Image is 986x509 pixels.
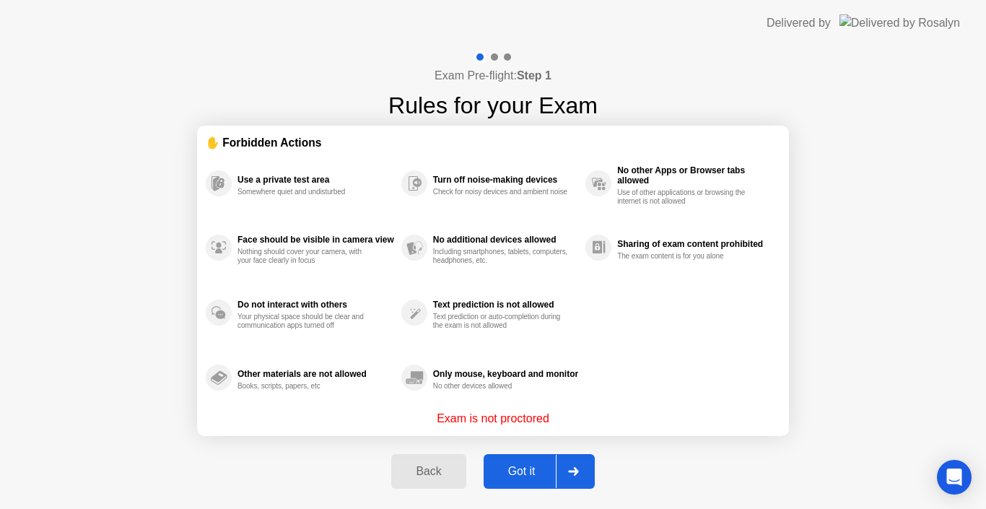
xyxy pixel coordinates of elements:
[237,382,374,391] div: Books, scripts, papers, etc
[396,465,461,478] div: Back
[391,454,466,489] button: Back
[484,454,595,489] button: Got it
[839,14,960,31] img: Delivered by Rosalyn
[435,67,551,84] h4: Exam Pre-flight:
[388,88,598,123] h1: Rules for your Exam
[617,239,773,249] div: Sharing of exam content prohibited
[488,465,556,478] div: Got it
[433,175,578,185] div: Turn off noise-making devices
[437,410,549,427] p: Exam is not proctored
[237,313,374,330] div: Your physical space should be clear and communication apps turned off
[237,175,394,185] div: Use a private test area
[237,235,394,245] div: Face should be visible in camera view
[433,382,570,391] div: No other devices allowed
[433,188,570,196] div: Check for noisy devices and ambient noise
[237,248,374,265] div: Nothing should cover your camera, with your face clearly in focus
[206,134,780,151] div: ✋ Forbidden Actions
[517,69,551,82] b: Step 1
[433,300,578,310] div: Text prediction is not allowed
[237,369,394,379] div: Other materials are not allowed
[433,369,578,379] div: Only mouse, keyboard and monitor
[433,313,570,330] div: Text prediction or auto-completion during the exam is not allowed
[617,252,754,261] div: The exam content is for you alone
[237,188,374,196] div: Somewhere quiet and undisturbed
[433,248,570,265] div: Including smartphones, tablets, computers, headphones, etc.
[433,235,578,245] div: No additional devices allowed
[237,300,394,310] div: Do not interact with others
[617,188,754,206] div: Use of other applications or browsing the internet is not allowed
[767,14,831,32] div: Delivered by
[937,460,972,495] div: Open Intercom Messenger
[617,165,773,186] div: No other Apps or Browser tabs allowed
